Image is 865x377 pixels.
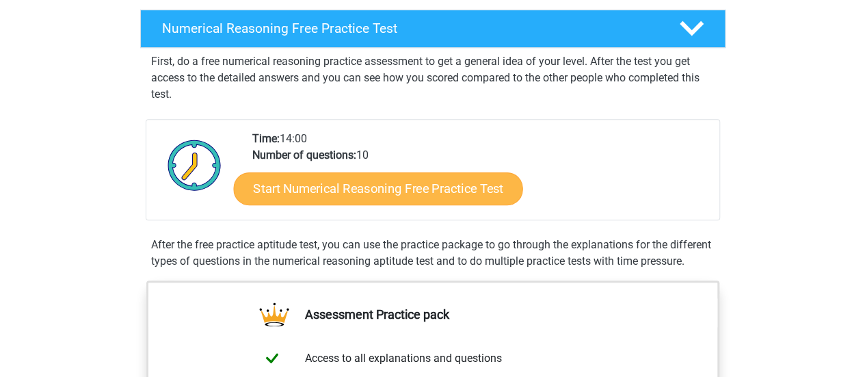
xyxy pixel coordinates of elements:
h4: Numerical Reasoning Free Practice Test [162,21,657,36]
b: Number of questions: [252,148,356,161]
div: After the free practice aptitude test, you can use the practice package to go through the explana... [146,237,720,270]
b: Time: [252,132,280,145]
img: Clock [160,131,229,199]
a: Numerical Reasoning Free Practice Test [135,10,731,48]
div: 14:00 10 [242,131,719,220]
a: Start Numerical Reasoning Free Practice Test [233,172,522,205]
p: First, do a free numerical reasoning practice assessment to get a general idea of your level. Aft... [151,53,715,103]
